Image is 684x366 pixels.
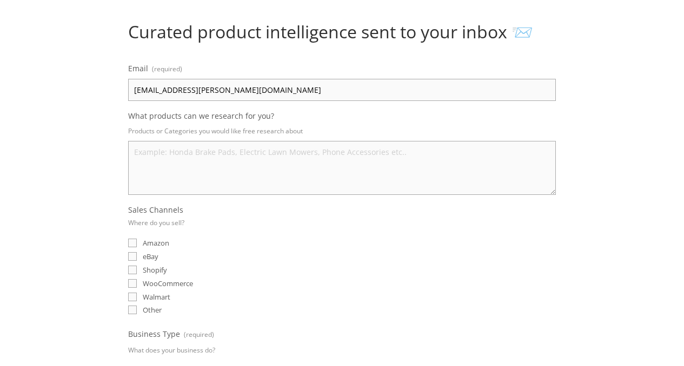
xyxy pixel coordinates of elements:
[128,306,137,314] input: Other
[128,239,137,247] input: Amazon
[128,279,137,288] input: WooCommerce
[143,252,158,261] span: eBay
[128,22,556,42] h1: Curated product intelligence sent to your inbox 📨
[143,305,162,315] span: Other
[143,279,193,288] span: WooCommerce
[184,327,214,342] span: (required)
[128,215,184,231] p: Where do you sell?
[128,63,148,73] span: Email
[152,61,182,77] span: (required)
[143,292,170,302] span: Walmart
[143,265,167,275] span: Shopify
[128,111,274,121] span: What products can we research for you?
[128,123,556,139] p: Products or Categories you would like free research about
[128,329,180,339] span: Business Type
[128,266,137,274] input: Shopify
[128,293,137,301] input: Walmart
[128,252,137,261] input: eBay
[128,205,183,215] span: Sales Channels
[128,342,215,358] p: What does your business do?
[143,238,169,248] span: Amazon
